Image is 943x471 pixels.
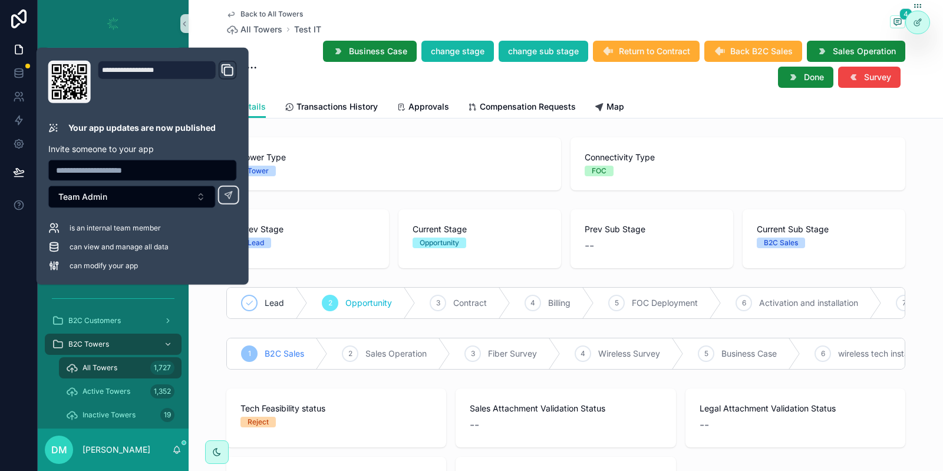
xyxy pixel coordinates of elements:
a: B2C Towers [45,334,182,355]
span: Back to All Towers [240,9,303,19]
a: Back to All Towers [226,9,303,19]
div: Tower [248,166,269,176]
span: Wireless Survey [598,348,660,360]
span: Connectivity Type [585,151,891,163]
span: Prev Stage [240,223,375,235]
button: Done [778,67,833,88]
span: 3 [471,349,475,358]
button: Return to Contract [593,41,700,62]
span: 6 [742,298,746,308]
span: Return to Contract [619,45,690,57]
div: Reject [248,417,269,427]
span: is an internal team member [70,223,161,233]
p: [PERSON_NAME] [83,444,150,456]
span: 1 [248,349,251,358]
a: B2C Customers [45,310,182,331]
span: Legal Attachment Validation Status [700,403,891,414]
span: -- [585,238,594,254]
span: Inactive Towers [83,410,136,420]
span: Details [238,101,266,113]
div: 1,352 [150,384,174,398]
button: Sales Operation [807,41,905,62]
span: Approvals [408,101,449,113]
span: Active Towers [83,387,130,396]
div: 19 [160,408,174,422]
button: Business Case [323,41,417,62]
span: Transactions History [296,101,378,113]
span: 5 [704,349,708,358]
span: Business Case [349,45,407,57]
div: Opportunity [420,238,459,248]
button: Select Button [48,186,216,208]
a: Map [595,96,624,120]
div: FOC [592,166,606,176]
span: Team Admin [58,191,107,203]
span: Tower Type [240,151,547,163]
span: 2 [348,349,352,358]
span: change sub stage [508,45,579,57]
a: Compensation Requests [468,96,576,120]
div: Domain and Custom Link [98,61,237,103]
span: B2C Customers [68,316,121,325]
span: -- [470,417,479,433]
button: Back B2C Sales [704,41,802,62]
span: Sales Operation [365,348,427,360]
span: Compensation Requests [480,101,576,113]
span: All Towers [240,24,282,35]
div: 1,727 [150,361,174,375]
a: Approvals [397,96,449,120]
span: B2C Towers [68,340,109,349]
img: App logo [104,14,123,33]
span: can view and manage all data [70,242,169,252]
span: Done [804,71,824,83]
span: Back B2C Sales [730,45,793,57]
div: Lead [248,238,264,248]
a: Active Towers1,352 [59,381,182,402]
span: 6 [821,349,825,358]
span: Prev Sub Stage [585,223,719,235]
span: Sales Operation [833,45,896,57]
a: Transactions History [285,96,378,120]
p: Invite someone to your app [48,143,237,155]
a: Test IT [294,24,321,35]
span: Opportunity [345,297,392,309]
span: Billing [548,297,571,309]
button: change stage [421,41,494,62]
span: 5 [615,298,619,308]
span: Activation and installation [759,297,858,309]
p: Your app updates are now published [68,122,216,134]
span: Current Sub Stage [757,223,891,235]
span: 4 [530,298,535,308]
span: change stage [431,45,484,57]
span: B2C Sales [265,348,304,360]
span: All Towers [83,363,117,373]
span: Current Stage [413,223,547,235]
button: 4 [890,15,905,30]
span: Lead [265,297,284,309]
span: FOC Deployment [632,297,698,309]
div: B2C Sales [764,238,798,248]
span: DM [51,443,67,457]
a: All Towers [226,24,282,35]
span: 2 [328,298,332,308]
span: 3 [436,298,440,308]
span: Sales Attachment Validation Status [470,403,661,414]
span: 4 [899,8,912,20]
a: Inactive Towers19 [59,404,182,426]
button: Survey [838,67,901,88]
span: Map [606,101,624,113]
span: 4 [581,349,585,358]
span: Business Case [721,348,777,360]
span: wireless tech installation (1) [838,348,943,360]
button: change sub stage [499,41,588,62]
span: Tech Feasibility status [240,403,432,414]
span: Survey [864,71,891,83]
span: can modify your app [70,261,138,271]
span: Fiber Survey [488,348,537,360]
a: All Towers1,727 [59,357,182,378]
span: Contract [453,297,487,309]
span: 7 [902,298,906,308]
span: -- [700,417,709,433]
